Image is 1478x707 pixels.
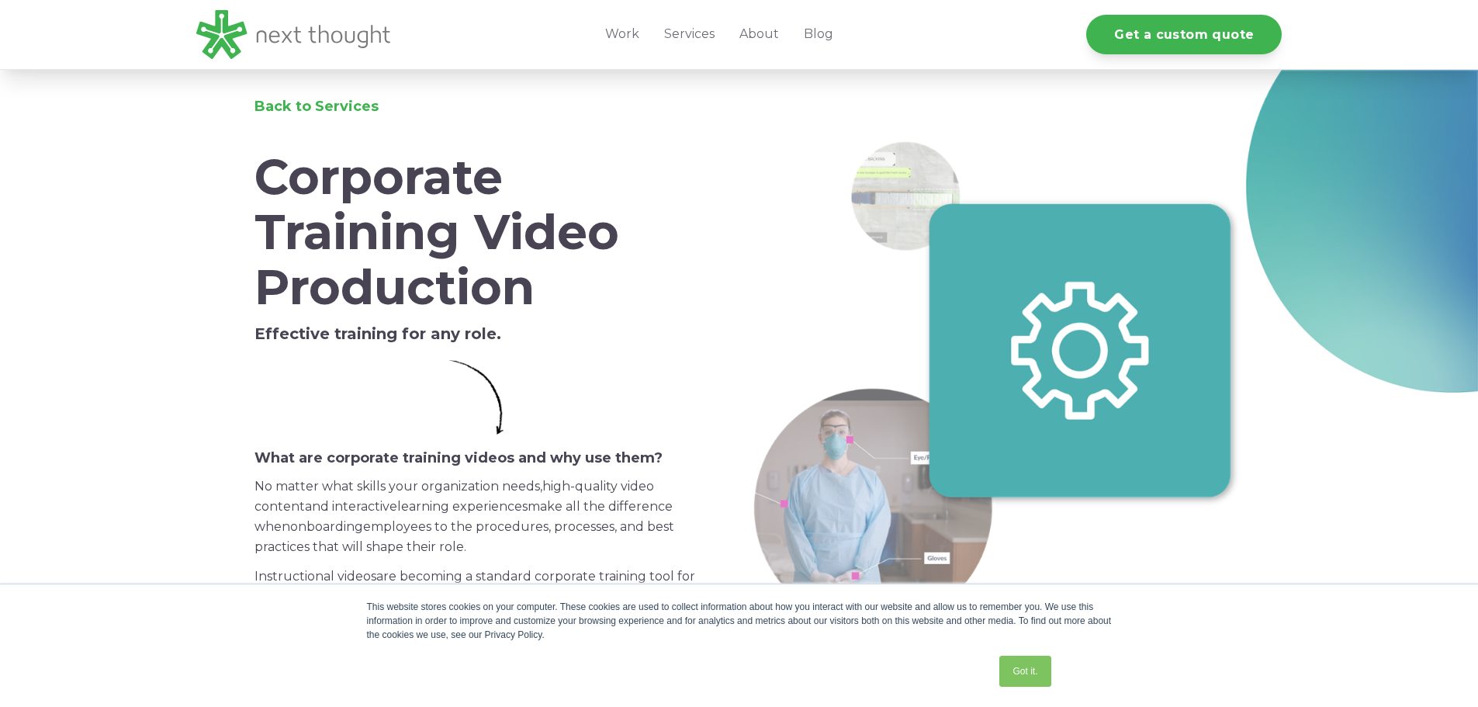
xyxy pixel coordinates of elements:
img: LG - NextThought Logo [196,10,390,59]
h6: What are corporate training videos and why use them? [254,450,699,467]
span: high-quality [542,479,618,494]
a: Got it. [999,656,1051,687]
a: Get a custom quote [1086,15,1282,54]
img: CorporateTraining-Header [752,141,1243,629]
img: Simple Arrow [449,360,504,435]
span: onboarding [290,519,363,534]
div: This website stores cookies on your computer. These cookies are used to collect information about... [367,600,1112,642]
a: Back to Services [254,98,379,115]
p: are becoming a standard corporate training tool for good reason. They walk the through complex in... [254,567,699,627]
p: No matter what skills your organization needs, and interactive make all the difference when emplo... [254,477,699,557]
h5: Effective training for any role. [254,324,699,343]
span: Instructional videos [254,569,376,584]
span: learning experiences [397,499,528,514]
h1: Corporate Training Video Production [254,150,699,316]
